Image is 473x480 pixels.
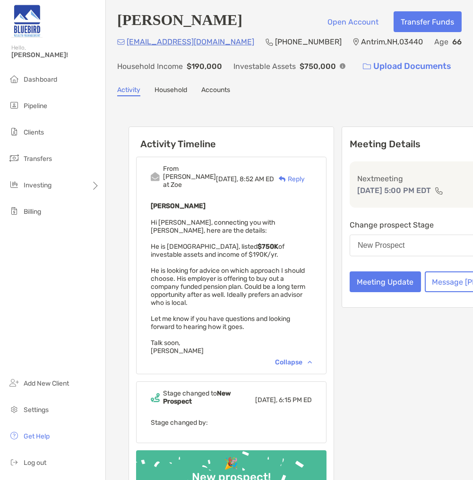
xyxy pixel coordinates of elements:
p: $190,000 [187,60,222,72]
img: button icon [363,63,371,70]
button: Meeting Update [350,271,421,292]
h4: [PERSON_NAME] [117,11,242,32]
span: [DATE], [216,175,238,183]
button: Transfer Funds [394,11,462,32]
strong: $750K [258,243,278,251]
span: Billing [24,208,41,216]
p: Stage changed by: [151,417,312,429]
span: [PERSON_NAME]! [11,51,100,59]
span: Settings [24,406,49,414]
a: Activity [117,86,140,96]
div: 🎉 [221,457,242,471]
span: 6:15 PM ED [279,396,312,404]
a: Household [155,86,187,96]
img: Zoe Logo [11,4,43,38]
p: [PHONE_NUMBER] [275,36,342,48]
span: Log out [24,459,46,467]
img: logout icon [9,456,20,468]
p: Antrim , NH , 03440 [361,36,423,48]
img: Location Icon [353,38,359,46]
span: Pipeline [24,102,47,110]
span: Transfers [24,155,52,163]
img: Phone Icon [266,38,273,46]
img: get-help icon [9,430,20,441]
img: Chevron icon [308,361,312,363]
img: communication type [435,187,443,194]
p: Household Income [117,60,183,72]
img: add_new_client icon [9,377,20,388]
img: Event icon [151,172,160,181]
b: [PERSON_NAME] [151,202,206,210]
img: investing icon [9,179,20,190]
img: Email Icon [117,39,125,45]
p: 66 [452,36,462,48]
b: New Prospect [163,389,231,405]
img: Info Icon [340,63,345,69]
img: Reply icon [279,176,286,182]
img: pipeline icon [9,100,20,111]
div: Reply [274,174,305,184]
h6: Activity Timeline [129,127,334,150]
span: Get Help [24,432,50,440]
div: Stage changed to [163,389,255,405]
img: settings icon [9,404,20,415]
img: Event icon [151,393,160,402]
div: From [PERSON_NAME] at Zoe [163,165,216,189]
p: Investable Assets [233,60,296,72]
span: Investing [24,181,52,189]
p: [EMAIL_ADDRESS][DOMAIN_NAME] [127,36,254,48]
div: New Prospect [358,241,405,250]
span: 8:52 AM ED [240,175,274,183]
a: Upload Documents [357,56,457,76]
p: $750,000 [300,60,336,72]
span: Clients [24,128,44,136]
span: Hi [PERSON_NAME], connecting you with [PERSON_NAME], here are the details: He is [DEMOGRAPHIC_DAT... [151,219,305,355]
a: Accounts [201,86,230,96]
span: Dashboard [24,76,57,84]
div: Collapse [275,358,312,366]
img: transfers icon [9,152,20,164]
p: [DATE] 5:00 PM EDT [357,185,431,196]
span: Add New Client [24,379,69,387]
img: billing icon [9,205,20,217]
span: [DATE], [255,396,277,404]
button: Open Account [320,11,386,32]
p: Age [434,36,448,48]
img: clients icon [9,126,20,137]
img: dashboard icon [9,73,20,84]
